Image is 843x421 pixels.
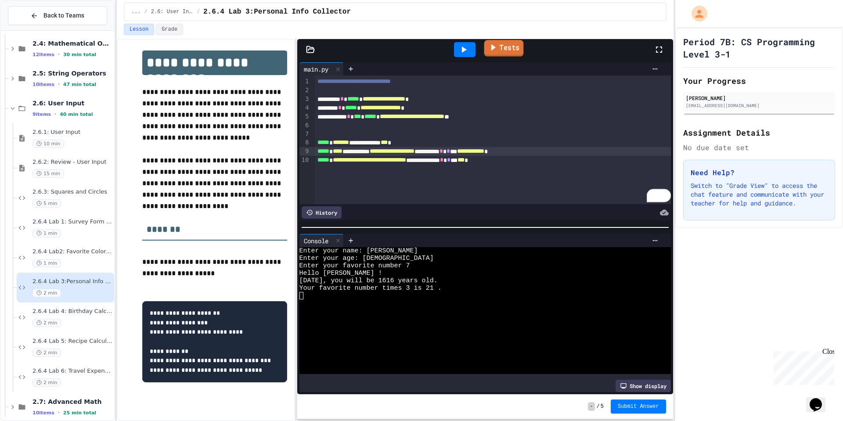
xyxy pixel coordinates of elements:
div: No due date set [683,142,835,153]
span: 2.6.4 Lab 3:Personal Info Collector [32,278,112,285]
span: / [197,8,200,15]
span: 40 min total [60,112,93,117]
div: 9 [299,147,310,156]
span: 2.4: Mathematical Operators [32,40,112,47]
span: ... [131,8,141,15]
div: [EMAIL_ADDRESS][DOMAIN_NAME] [686,102,832,109]
div: 8 [299,138,310,147]
div: [PERSON_NAME] [686,94,832,102]
div: To enrich screen reader interactions, please activate Accessibility in Grammarly extension settings [315,76,671,204]
button: Back to Teams [8,6,107,25]
div: 7 [299,130,310,139]
h2: Assignment Details [683,126,835,139]
span: 2.6: User Input [151,8,193,15]
span: 2.6.4 Lab 3:Personal Info Collector [203,7,351,17]
div: Show display [616,380,671,392]
span: 1 min [32,229,61,237]
iframe: chat widget [806,386,834,412]
div: main.py [299,65,333,74]
span: Back to Teams [43,11,84,20]
div: 5 [299,112,310,121]
iframe: chat widget [770,348,834,385]
span: 2 min [32,289,61,297]
div: main.py [299,62,344,76]
button: Grade [156,24,183,35]
h2: Your Progress [683,75,835,87]
span: 2 min [32,319,61,327]
span: • [58,81,60,88]
span: [DATE], you will be 1616 years old. [299,277,438,284]
span: / [597,403,600,410]
span: Enter your favorite number 7 [299,262,410,270]
div: 10 [299,156,310,165]
div: 6 [299,121,310,130]
span: 15 min [32,169,64,178]
span: 2.7: Advanced Math [32,398,112,406]
button: Submit Answer [611,399,666,414]
span: 30 min total [63,52,96,58]
div: 2 [299,86,310,95]
span: 1 min [32,259,61,267]
span: Your favorite number times 3 is 21 . [299,284,442,292]
span: 2.6.3: Squares and Circles [32,188,112,196]
div: Console [299,236,333,245]
span: 2.6: User Input [32,99,112,107]
span: Enter your name: [PERSON_NAME] [299,247,418,255]
button: Lesson [124,24,154,35]
span: 47 min total [63,82,96,87]
span: 25 min total [63,410,96,416]
span: 5 [601,403,604,410]
span: Submit Answer [618,403,659,410]
span: 5 min [32,199,61,208]
div: 1 [299,77,310,86]
div: 3 [299,95,310,104]
p: Switch to "Grade View" to access the chat feature and communicate with your teacher for help and ... [691,181,828,208]
span: 2.6.4 Lab2: Favorite Color Collector [32,248,112,255]
span: 2 min [32,378,61,387]
a: Tests [484,40,523,57]
div: 4 [299,104,310,112]
span: 10 items [32,82,54,87]
div: History [302,206,342,219]
span: 2.6.4 Lab 1: Survey Form Debugger [32,218,112,226]
span: 2.6.4 Lab 4: Birthday Calculator [32,308,112,315]
span: • [58,409,60,416]
span: 2.6.4 Lab 6: Travel Expense Calculator [32,367,112,375]
span: 2.6.1: User Input [32,129,112,136]
span: 2.6.2: Review - User Input [32,158,112,166]
span: • [58,51,60,58]
span: 9 items [32,112,51,117]
span: 10 min [32,140,64,148]
div: My Account [682,4,710,24]
div: Console [299,234,344,247]
span: 10 items [32,410,54,416]
span: / [144,8,148,15]
span: • [54,111,56,118]
h1: Period 7B: CS Programming Level 3-1 [683,36,835,60]
span: Enter your age: [DEMOGRAPHIC_DATA] [299,255,434,262]
span: 2 min [32,349,61,357]
h3: Need Help? [691,167,828,178]
span: Hello [PERSON_NAME] ! [299,270,382,277]
span: 2.6.4 Lab 5: Recipe Calculator Repair [32,338,112,345]
span: 2.5: String Operators [32,69,112,77]
span: - [588,402,594,411]
div: Chat with us now!Close [4,4,61,56]
span: 12 items [32,52,54,58]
